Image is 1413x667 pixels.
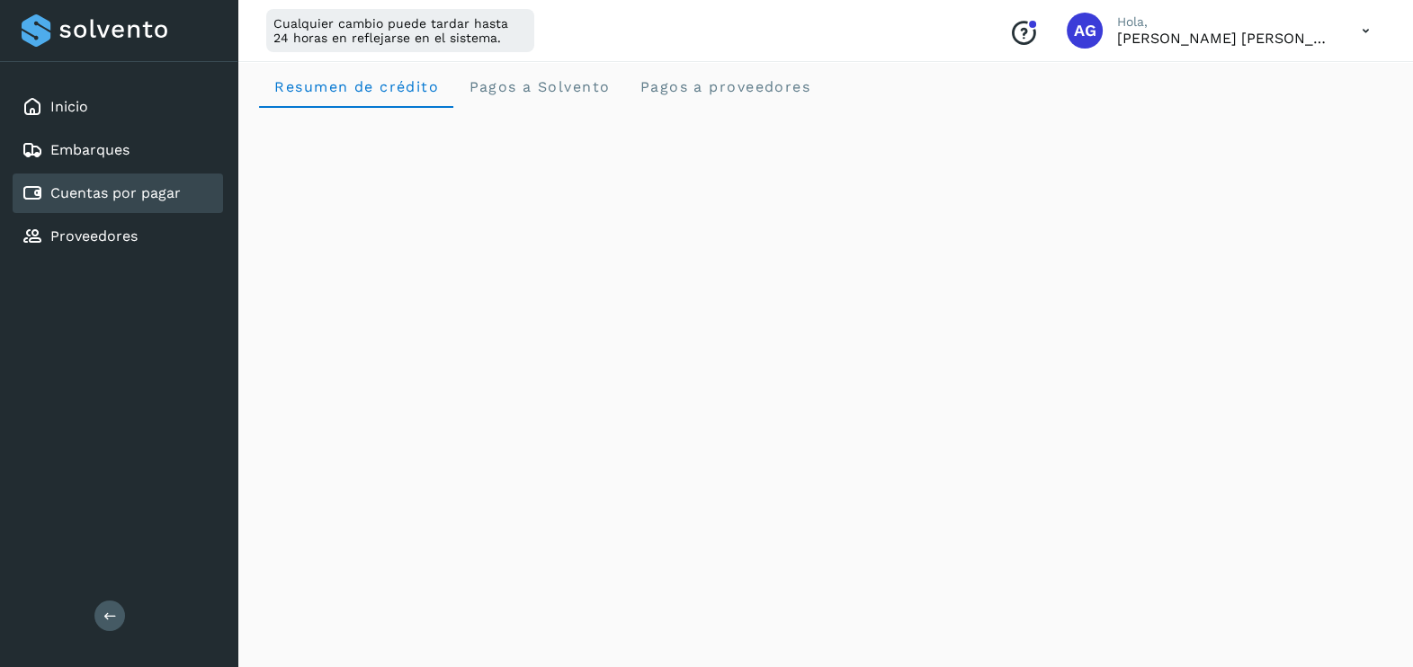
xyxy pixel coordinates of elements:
a: Inicio [50,98,88,115]
a: Embarques [50,141,130,158]
p: Hola, [1117,14,1333,30]
div: Inicio [13,87,223,127]
p: Abigail Gonzalez Leon [1117,30,1333,47]
div: Embarques [13,130,223,170]
a: Proveedores [50,227,138,245]
span: Pagos a proveedores [639,78,810,95]
div: Cuentas por pagar [13,173,223,213]
div: Cualquier cambio puede tardar hasta 24 horas en reflejarse en el sistema. [266,9,534,52]
span: Resumen de crédito [273,78,439,95]
a: Cuentas por pagar [50,184,181,201]
span: Pagos a Solvento [468,78,610,95]
div: Proveedores [13,217,223,256]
